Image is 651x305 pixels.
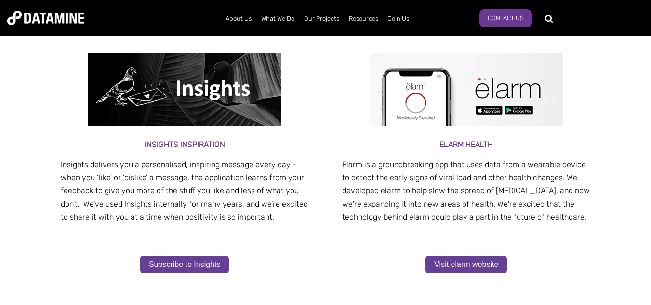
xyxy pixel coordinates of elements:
h3: elarm health [342,138,590,151]
img: Datamine [7,11,84,25]
a: Join Us [383,6,414,31]
a: Subscribe to Insights [140,256,229,273]
a: About Us [221,6,256,31]
a: Contact Us [479,9,532,27]
h3: Insights inspiration [61,138,309,151]
a: Our Projects [299,6,344,31]
a: Visit elarm website [425,256,507,273]
img: Insights product page [88,53,281,126]
span: Insights delivers you a personalised, inspiring message every day – when you ‘like’ or ‘dislike’ ... [61,160,308,222]
a: Resources [344,6,383,31]
a: What We Do [256,6,299,31]
img: Image for website 400 x 150 [370,53,563,126]
p: Elarm is a groundbreaking app that uses data from a wearable device to detect the early signs of ... [342,158,590,224]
